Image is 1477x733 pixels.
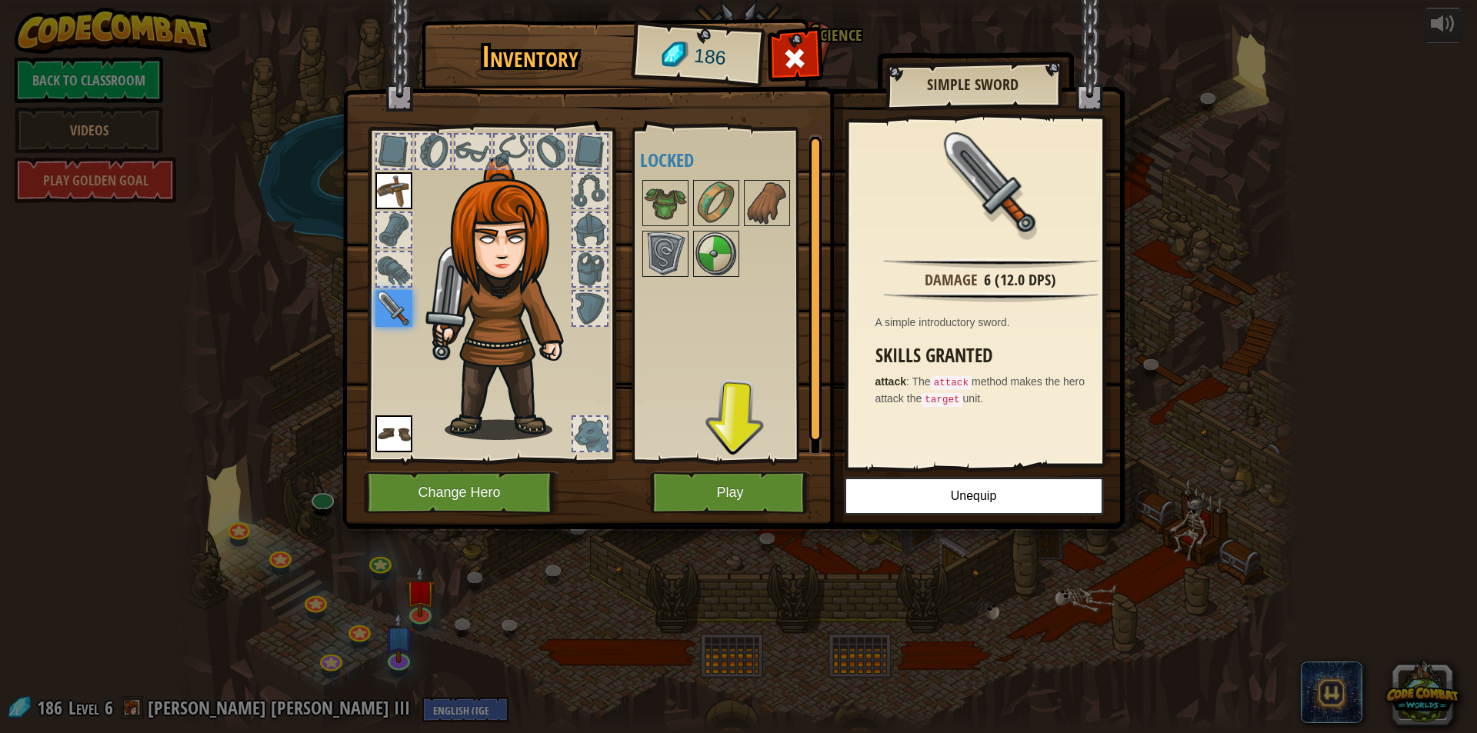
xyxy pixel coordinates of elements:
div: A simple introductory sword. [875,315,1114,330]
h2: Simple Sword [901,76,1045,93]
button: Play [650,471,811,514]
img: portrait.png [644,182,687,225]
img: portrait.png [695,182,738,225]
div: 6 (12.0 DPS) [984,269,1056,292]
img: hair_f2.png [425,157,591,440]
img: portrait.png [941,132,1041,232]
button: Change Hero [364,471,559,514]
h4: Locked [640,150,835,170]
img: portrait.png [375,415,412,452]
h1: Inventory [432,41,628,73]
img: hr.png [883,292,1099,302]
button: Unequip [844,477,1104,515]
span: The method makes the hero attack the unit. [875,375,1085,405]
div: Damage [925,269,978,292]
img: portrait.png [375,290,412,327]
strong: attack [875,375,906,388]
span: 186 [692,42,727,72]
span: : [906,375,912,388]
code: target [922,393,962,407]
img: portrait.png [644,232,687,275]
img: portrait.png [745,182,789,225]
img: portrait.png [695,232,738,275]
img: hr.png [883,258,1099,268]
img: portrait.png [375,172,412,209]
h3: Skills Granted [875,345,1114,366]
code: attack [931,376,972,390]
